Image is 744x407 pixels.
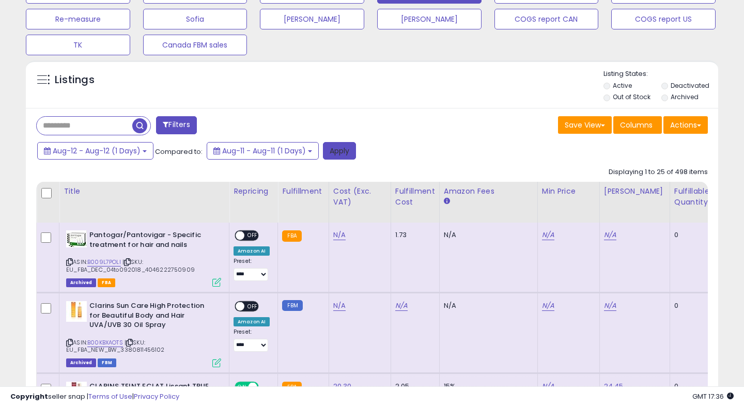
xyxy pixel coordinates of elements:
[10,392,48,401] strong: Copyright
[234,328,270,352] div: Preset:
[333,230,346,240] a: N/A
[66,301,221,366] div: ASIN:
[692,392,734,401] span: 2025-08-12 17:36 GMT
[143,9,247,29] button: Sofia
[87,338,123,347] a: B00KBXAOTS
[55,73,95,87] h5: Listings
[333,301,346,311] a: N/A
[234,258,270,281] div: Preset:
[53,146,141,156] span: Aug-12 - Aug-12 (1 Days)
[395,230,431,240] div: 1.73
[88,392,132,401] a: Terms of Use
[89,301,215,333] b: Clarins Sun Care High Protection for Beautiful Body and Hair UVA/UVB 30 Oil Spray
[674,186,710,208] div: Fulfillable Quantity
[222,146,306,156] span: Aug-11 - Aug-11 (1 Days)
[603,69,719,79] p: Listing States:
[244,231,261,240] span: OFF
[604,301,616,311] a: N/A
[244,302,261,311] span: OFF
[674,301,706,310] div: 0
[542,301,554,311] a: N/A
[333,186,386,208] div: Cost (Exc. VAT)
[674,230,706,240] div: 0
[26,35,130,55] button: TK
[234,186,273,197] div: Repricing
[234,246,270,256] div: Amazon AI
[444,186,533,197] div: Amazon Fees
[134,392,179,401] a: Privacy Policy
[395,186,435,208] div: Fulfillment Cost
[98,278,115,287] span: FBA
[613,81,632,90] label: Active
[66,278,96,287] span: Listings that have been deleted from Seller Central
[604,230,616,240] a: N/A
[282,230,301,242] small: FBA
[66,230,87,247] img: 41IFr2w5HiL._SL40_.jpg
[613,92,650,101] label: Out of Stock
[282,300,302,311] small: FBM
[98,358,116,367] span: FBM
[10,392,179,402] div: seller snap | |
[671,81,709,90] label: Deactivated
[663,116,708,134] button: Actions
[64,186,225,197] div: Title
[87,258,121,267] a: B009L7POLI
[260,9,364,29] button: [PERSON_NAME]
[89,230,215,252] b: Pantogar/Pantovigar - Specific treatment for hair and nails
[611,9,716,29] button: COGS report US
[155,147,203,156] span: Compared to:
[26,9,130,29] button: Re-measure
[542,230,554,240] a: N/A
[234,317,270,326] div: Amazon AI
[613,116,662,134] button: Columns
[444,197,450,206] small: Amazon Fees.
[444,301,530,310] div: N/A
[207,142,319,160] button: Aug-11 - Aug-11 (1 Days)
[671,92,699,101] label: Archived
[444,230,530,240] div: N/A
[377,9,482,29] button: [PERSON_NAME]
[604,186,665,197] div: [PERSON_NAME]
[156,116,196,134] button: Filters
[143,35,247,55] button: Canada FBM sales
[542,186,595,197] div: Min Price
[282,186,324,197] div: Fulfillment
[66,358,96,367] span: Listings that have been deleted from Seller Central
[494,9,599,29] button: COGS report CAN
[558,116,612,134] button: Save View
[323,142,356,160] button: Apply
[395,301,408,311] a: N/A
[66,338,165,354] span: | SKU: EU_FBA_NEW_BW_3380811456102
[66,230,221,286] div: ASIN:
[620,120,653,130] span: Columns
[66,301,87,322] img: 41mseha03LL._SL40_.jpg
[609,167,708,177] div: Displaying 1 to 25 of 498 items
[66,258,195,273] span: | SKU: EU_FBA_DEC_04to092018_4046222750909
[37,142,153,160] button: Aug-12 - Aug-12 (1 Days)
